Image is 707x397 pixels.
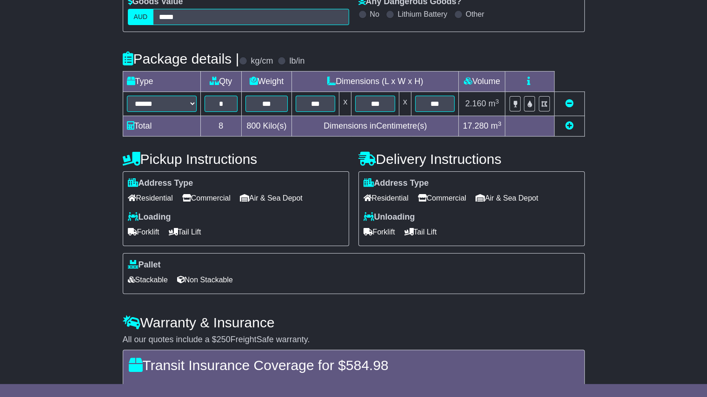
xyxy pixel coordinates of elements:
label: Address Type [363,178,429,189]
label: kg/cm [251,56,273,66]
h4: Delivery Instructions [358,151,585,167]
span: Commercial [418,191,466,205]
span: Air & Sea Depot [240,191,303,205]
td: Kilo(s) [241,116,291,137]
label: Other [466,10,484,19]
td: x [399,92,411,116]
td: Weight [241,72,291,92]
div: All our quotes include a $ FreightSafe warranty. [123,335,585,345]
span: Forklift [363,225,395,239]
span: Residential [128,191,173,205]
label: Lithium Battery [397,10,447,19]
span: 250 [217,335,231,344]
h4: Warranty & Insurance [123,315,585,330]
span: Non Stackable [177,273,233,287]
h4: Package details | [123,51,239,66]
label: No [370,10,379,19]
span: Tail Lift [404,225,437,239]
td: Volume [459,72,505,92]
sup: 3 [496,98,499,105]
label: Unloading [363,212,415,222]
label: AUD [128,9,154,25]
span: 17.280 [463,121,489,130]
td: x [339,92,351,116]
label: Address Type [128,178,193,189]
td: Dimensions (L x W x H) [291,72,458,92]
a: Remove this item [565,99,574,108]
span: Air & Sea Depot [476,191,538,205]
span: Residential [363,191,409,205]
td: 8 [200,116,241,137]
label: Pallet [128,260,161,270]
h4: Pickup Instructions [123,151,349,167]
a: Add new item [565,121,574,130]
span: m [491,121,502,130]
span: Stackable [128,273,168,287]
span: 2.160 [465,99,486,108]
span: m [489,99,499,108]
span: 800 [246,121,260,130]
span: 584.98 [346,358,389,373]
td: Type [123,72,200,92]
span: Tail Lift [169,225,201,239]
span: Commercial [182,191,231,205]
td: Dimensions in Centimetre(s) [291,116,458,137]
h4: Transit Insurance Coverage for $ [129,358,579,373]
td: Qty [200,72,241,92]
sup: 3 [498,120,502,127]
td: Total [123,116,200,137]
span: Forklift [128,225,159,239]
label: Loading [128,212,171,222]
label: lb/in [289,56,304,66]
